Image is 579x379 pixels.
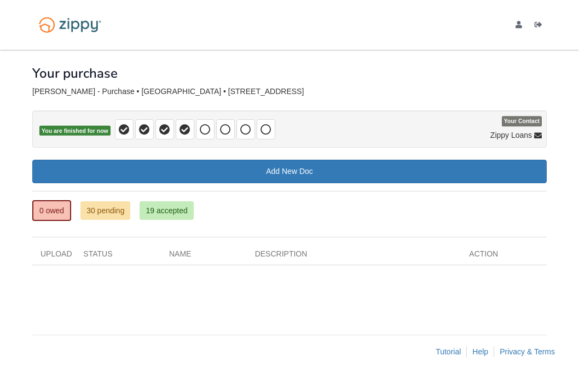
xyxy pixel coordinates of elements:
[80,201,130,220] a: 30 pending
[461,248,547,265] div: Action
[75,248,161,265] div: Status
[500,347,555,356] a: Privacy & Terms
[161,248,247,265] div: Name
[140,201,193,220] a: 19 accepted
[32,248,75,265] div: Upload
[535,21,547,32] a: Log out
[490,130,532,141] span: Zippy Loans
[516,21,526,32] a: edit profile
[39,126,111,136] span: You are finished for now
[247,248,461,265] div: Description
[32,66,118,80] h1: Your purchase
[502,116,542,127] span: Your Contact
[32,200,71,221] a: 0 owed
[32,87,547,96] div: [PERSON_NAME] - Purchase • [GEOGRAPHIC_DATA] • [STREET_ADDRESS]
[472,347,488,356] a: Help
[32,160,547,183] a: Add New Doc
[436,347,461,356] a: Tutorial
[32,12,108,38] img: Logo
